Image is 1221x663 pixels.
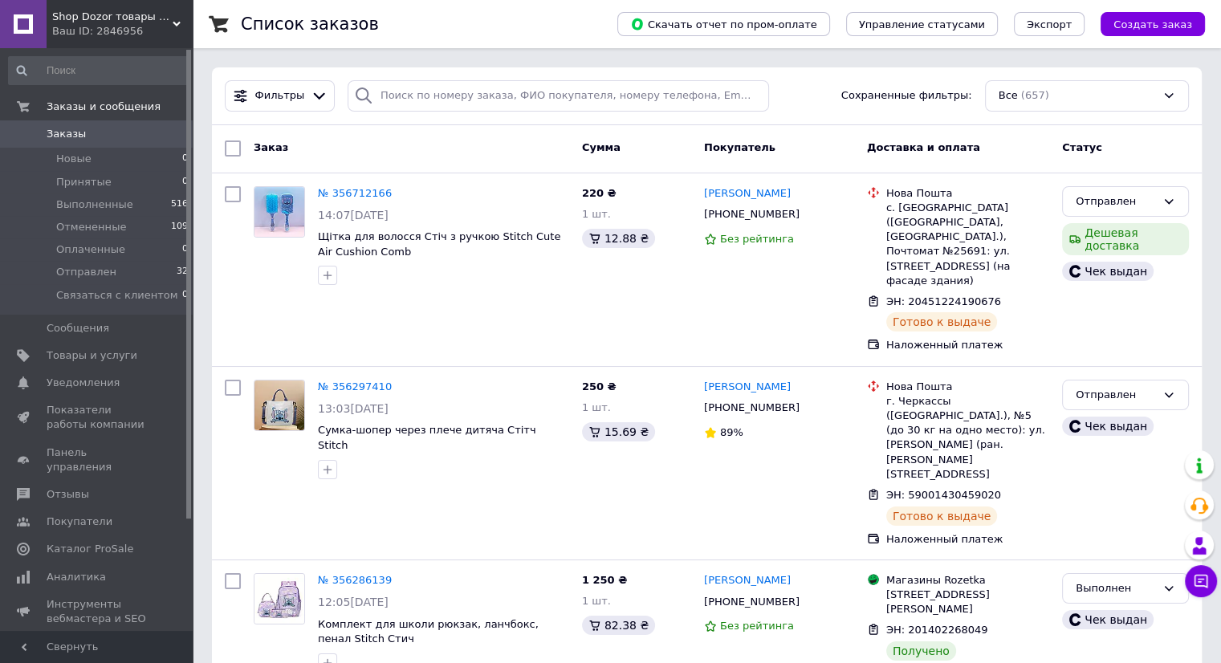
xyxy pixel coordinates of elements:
[182,242,188,257] span: 0
[47,445,149,474] span: Панель управления
[318,574,392,586] a: № 356286139
[47,515,112,529] span: Покупатели
[1062,141,1102,153] span: Статус
[348,80,769,112] input: Поиск по номеру заказа, ФИО покупателя, номеру телефона, Email, номеру накладной
[582,595,611,607] span: 1 шт.
[177,265,188,279] span: 32
[701,397,803,418] div: [PHONE_NUMBER]
[582,208,611,220] span: 1 шт.
[254,574,304,624] img: Фото товару
[859,18,985,31] span: Управление статусами
[582,141,621,153] span: Сумма
[886,624,988,636] span: ЭН: 201402268049
[47,597,149,626] span: Инструменты вебмастера и SEO
[886,532,1049,547] div: Наложенный платеж
[701,204,803,225] div: [PHONE_NUMBER]
[318,618,539,645] a: Комплект для школи рюкзак, ланчбокс, пенал Stitch Стич
[318,402,389,415] span: 13:03[DATE]
[704,186,791,201] a: [PERSON_NAME]
[171,197,188,212] span: 516
[1076,580,1156,597] div: Выполнен
[254,141,288,153] span: Заказ
[886,394,1049,482] div: г. Черкассы ([GEOGRAPHIC_DATA].), №5 (до 30 кг на одно место): ул. [PERSON_NAME] (ран. [PERSON_NA...
[886,506,997,526] div: Готово к выдаче
[56,220,126,234] span: Отмененные
[47,348,137,363] span: Товары и услуги
[886,312,997,331] div: Готово к выдаче
[886,338,1049,352] div: Наложенный платеж
[886,641,956,661] div: Получено
[254,187,304,237] img: Фото товару
[886,186,1049,201] div: Нова Пошта
[47,570,106,584] span: Аналитика
[318,424,536,451] a: Сумка-шопер через плече дитяча Стітч Stitch
[886,489,1001,501] span: ЭН: 59001430459020
[318,596,389,608] span: 12:05[DATE]
[254,380,304,430] img: Фото товару
[1062,610,1154,629] div: Чек выдан
[582,574,627,586] span: 1 250 ₴
[318,230,560,258] a: Щітка для волосся Стіч з ручкою Stitch Cute Air Cushion Comb
[582,380,617,393] span: 250 ₴
[841,88,972,104] span: Сохраненные фильтры:
[867,141,980,153] span: Доставка и оплата
[255,88,305,104] span: Фильтры
[704,380,791,395] a: [PERSON_NAME]
[617,12,830,36] button: Скачать отчет по пром-оплате
[999,88,1018,104] span: Все
[47,376,120,390] span: Уведомления
[171,220,188,234] span: 109
[56,175,112,189] span: Принятые
[1185,565,1217,597] button: Чат с покупателем
[1062,223,1189,255] div: Дешевая доставка
[886,573,1049,588] div: Магазины Rozetka
[1076,387,1156,404] div: Отправлен
[704,573,791,588] a: [PERSON_NAME]
[1085,18,1205,30] a: Создать заказ
[182,288,188,303] span: 0
[582,187,617,199] span: 220 ₴
[56,152,92,166] span: Новые
[1014,12,1085,36] button: Экспорт
[886,295,1001,307] span: ЭН: 20451224190676
[254,186,305,238] a: Фото товару
[720,620,794,632] span: Без рейтинга
[254,573,305,624] a: Фото товару
[1062,417,1154,436] div: Чек выдан
[52,10,173,24] span: Shop Dozor товары из Америки
[704,141,775,153] span: Покупатель
[1062,262,1154,281] div: Чек выдан
[47,100,161,114] span: Заказы и сообщения
[701,592,803,612] div: [PHONE_NUMBER]
[1113,18,1192,31] span: Создать заказ
[318,187,392,199] a: № 356712166
[582,229,655,248] div: 12.88 ₴
[182,175,188,189] span: 0
[318,380,392,393] a: № 356297410
[1101,12,1205,36] button: Создать заказ
[47,403,149,432] span: Показатели работы компании
[630,17,817,31] span: Скачать отчет по пром-оплате
[254,380,305,431] a: Фото товару
[182,152,188,166] span: 0
[720,426,743,438] span: 89%
[47,542,133,556] span: Каталог ProSale
[846,12,998,36] button: Управление статусами
[47,321,109,336] span: Сообщения
[886,380,1049,394] div: Нова Пошта
[47,127,86,141] span: Заказы
[8,56,189,85] input: Поиск
[47,487,89,502] span: Отзывы
[886,588,1049,616] div: [STREET_ADDRESS][PERSON_NAME]
[56,197,133,212] span: Выполненные
[886,201,1049,288] div: с. [GEOGRAPHIC_DATA] ([GEOGRAPHIC_DATA], [GEOGRAPHIC_DATA].), Почтомат №25691: ул. [STREET_ADDRES...
[241,14,379,34] h1: Список заказов
[318,209,389,222] span: 14:07[DATE]
[52,24,193,39] div: Ваш ID: 2846956
[1076,193,1156,210] div: Отправлен
[56,265,116,279] span: Отправлен
[1027,18,1072,31] span: Экспорт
